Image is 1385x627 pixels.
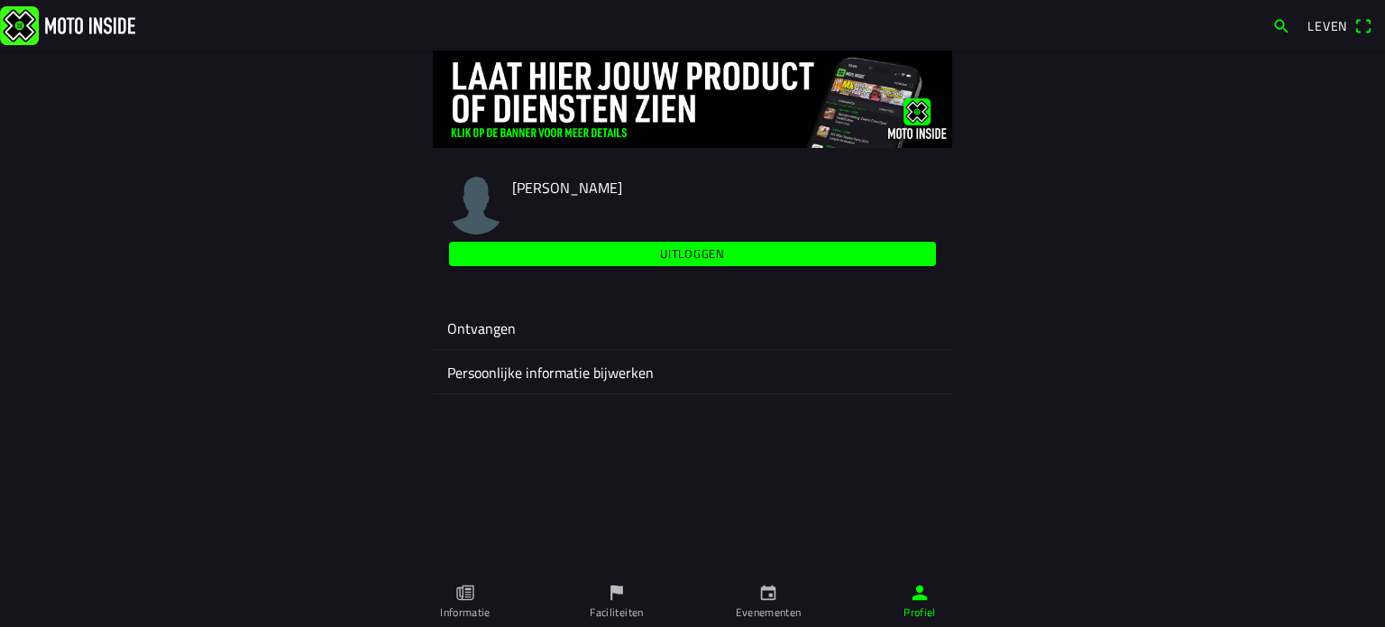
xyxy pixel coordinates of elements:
img: 4Lg0uCZZgYSq9MW2zyHRs12dBiEH1AZVHKMOLPl0.jpg [433,51,952,148]
font: Leven [1307,16,1347,35]
font: Ontvangen [447,318,516,339]
img: moto-inside-avatar.png [447,177,505,235]
a: zoekopdracht [1263,10,1299,41]
ion-icon: person [910,583,930,603]
ion-icon: paper [455,583,475,603]
font: Evenementen [736,604,802,621]
a: Levenqr-scanner [1298,10,1381,41]
font: Faciliteiten [590,604,643,621]
ion-icon: flag [607,583,627,603]
font: Uitloggen [660,244,725,263]
ion-icon: calendar [758,583,778,603]
font: [PERSON_NAME] [512,177,622,198]
font: Profiel [903,604,936,621]
font: Persoonlijke informatie bijwerken [447,362,654,383]
font: Informatie [440,604,491,621]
